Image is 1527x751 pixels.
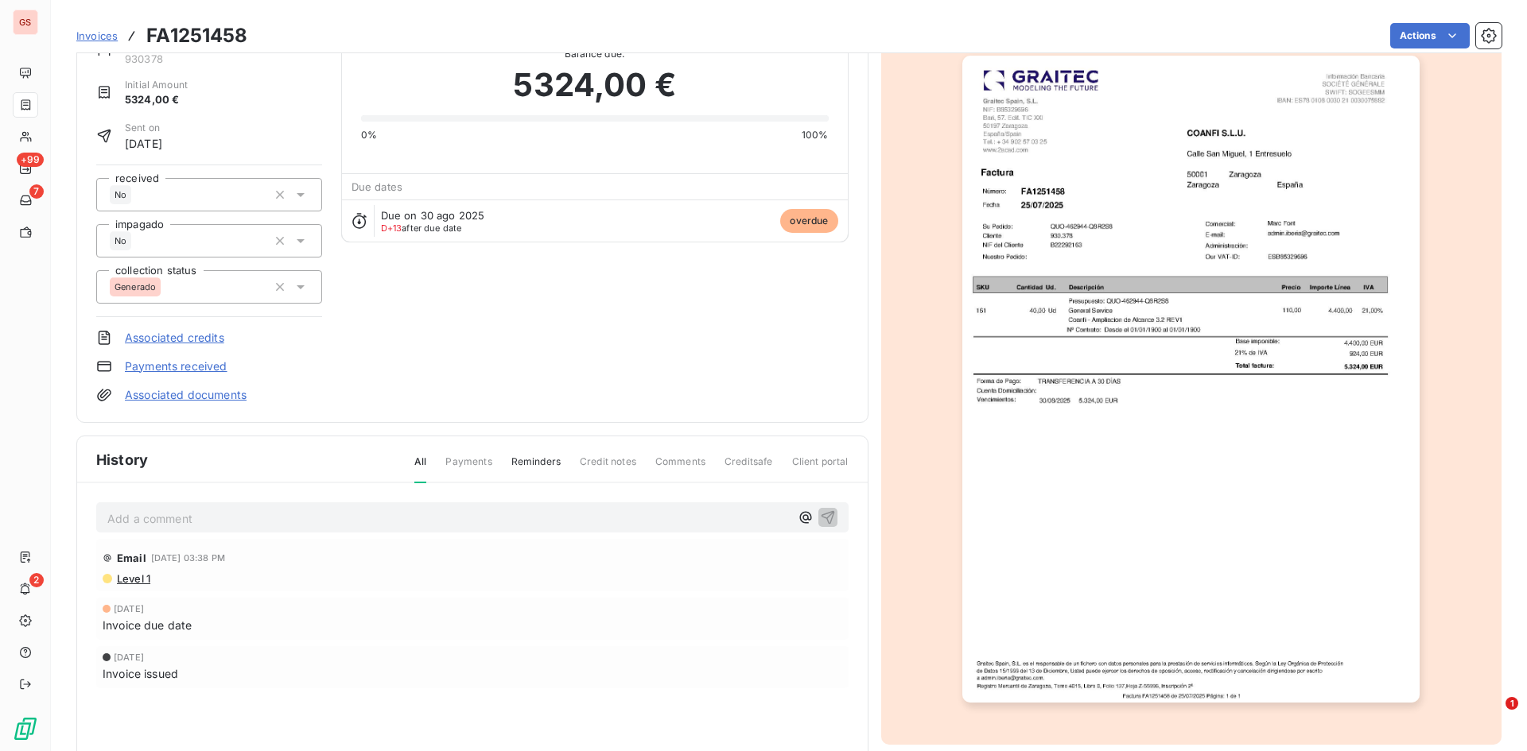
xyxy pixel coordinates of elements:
[125,387,247,403] a: Associated documents
[115,282,156,292] span: Generado
[655,455,705,482] span: Comments
[125,92,188,108] span: 5324,00 €
[17,153,44,167] span: +99
[115,190,126,199] span: No
[513,61,675,109] span: 5324,00 €
[361,47,829,61] span: Balance due:
[13,10,38,35] div: GS
[151,553,225,563] span: [DATE] 03:38 PM
[445,455,492,482] span: Payments
[103,665,178,682] span: Invoice issued
[802,128,829,142] span: 100%
[361,128,377,142] span: 0%
[381,209,485,222] span: Due on 30 ago 2025
[125,121,162,135] span: Sent on
[381,223,462,233] span: after due date
[725,455,773,482] span: Creditsafe
[13,716,38,741] img: Logo LeanPay
[125,78,188,92] span: Initial Amount
[414,455,426,483] span: All
[962,56,1420,703] img: invoice_thumbnail
[146,21,247,50] h3: FA1251458
[115,236,126,246] span: No
[76,28,118,44] a: Invoices
[29,573,44,587] span: 2
[103,617,192,633] span: Invoice due date
[76,29,118,42] span: Invoices
[29,184,44,199] span: 7
[792,455,849,482] span: Client portal
[125,135,162,152] span: [DATE]
[117,552,146,564] span: Email
[1473,697,1511,735] iframe: Intercom live chat
[125,358,227,374] a: Payments received
[115,572,150,585] span: Level 1
[780,209,837,233] span: overdue
[580,455,636,482] span: Credit notes
[511,455,561,482] span: Reminders
[114,604,144,614] span: [DATE]
[125,330,224,346] a: Associated credits
[1506,697,1518,710] span: 1
[381,223,402,234] span: D+13
[114,652,144,662] span: [DATE]
[125,52,322,65] span: 930378
[352,180,402,193] span: Due dates
[96,449,148,470] span: History
[1390,23,1470,48] button: Actions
